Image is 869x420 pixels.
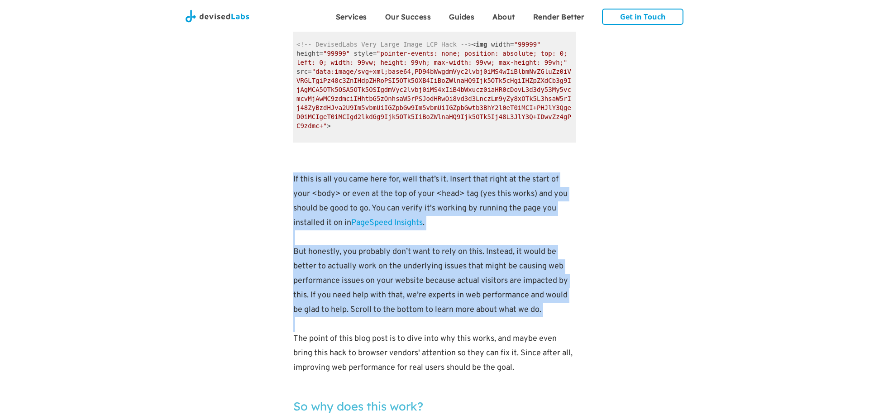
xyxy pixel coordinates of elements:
[296,68,308,75] span: src
[293,332,576,375] p: The point of this blog post is to dive into why this works, and maybe even bring this hack to bro...
[602,9,683,25] a: Get in Touch
[296,41,575,129] span: < = = = = >
[293,397,576,415] h2: So why does this work?
[296,50,320,57] span: height
[491,41,510,48] span: width
[514,41,541,48] span: "99999"
[293,375,576,390] p: ‍
[351,218,423,228] a: PageSpeed Insights
[296,68,571,129] span: "data:image/svg+xml;base64,PD94bWwgdmVyc2lvbj0iMS4wIiBlbmNvZGluZz0iVVRGLTgiPz48c3ZnIHdpZHRoPSI5OT...
[476,41,487,48] span: img
[524,5,593,27] a: Render Better
[483,5,524,27] a: About
[323,50,350,57] span: "99999"
[296,41,472,48] span: <!-- DevisedLabs Very Large Image LCP Hack -->
[296,50,571,66] span: "pointer-events: none; position: absolute; top: 0; left: 0; width: 99vw; height: 99vh; max-width:...
[293,158,576,230] p: If this is all you came here for, well that’s it. Insert that right at the start of your <body> o...
[376,5,440,27] a: Our Success
[620,12,666,22] strong: Get in Touch
[353,50,372,57] span: style
[293,245,576,317] p: But honestly, you probably don’t want to rely on this. Instead, it would be better to actually wo...
[327,5,376,27] a: Services
[440,5,483,27] a: Guides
